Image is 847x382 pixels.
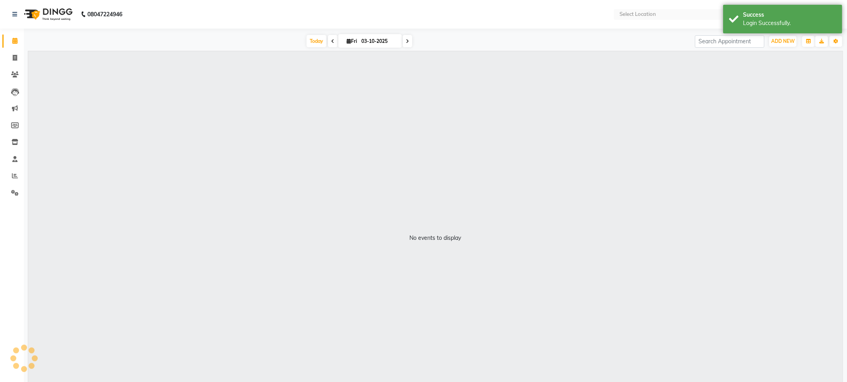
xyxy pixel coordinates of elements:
[771,38,795,44] span: ADD NEW
[307,35,326,47] span: Today
[410,234,461,242] div: No events to display
[20,3,75,25] img: logo
[743,11,836,19] div: Success
[743,19,836,27] div: Login Successfully.
[695,35,764,48] input: Search Appointment
[345,38,359,44] span: Fri
[359,35,399,47] input: 2025-10-03
[769,36,797,47] button: ADD NEW
[87,3,122,25] b: 08047224946
[619,10,656,18] div: Select Location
